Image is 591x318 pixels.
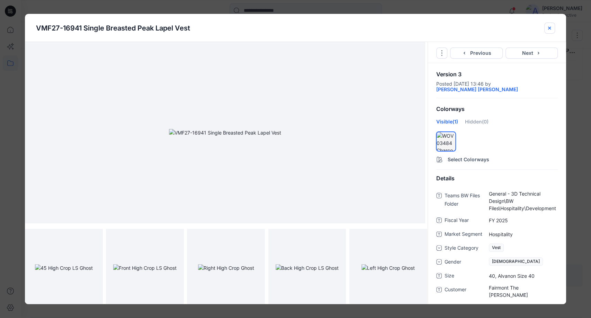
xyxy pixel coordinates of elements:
[276,264,339,272] img: Back High Crop LS Ghost
[428,153,566,164] button: Select Colorways
[445,303,486,312] span: Designer
[489,303,558,311] span: Robert Fajfrowski
[444,133,455,144] div: There must be at least one visible colorway
[445,258,486,267] span: Gender
[436,132,456,151] div: hide/show colorwayWOV03484 Charcoal Windowpane
[445,285,486,299] span: Customer
[445,216,486,226] span: Fiscal Year
[436,48,447,59] button: Options
[489,190,558,212] span: General - 3D Technical Design\BW Files\Hospitality\Development
[445,191,486,212] span: Teams BW Files Folder
[445,230,486,240] span: Market Segment
[489,272,558,280] span: 40, Alvanon Size 40
[113,264,177,272] img: Front High Crop LS Ghost
[445,272,486,281] span: Size
[544,23,555,34] button: close-btn
[489,231,558,238] span: Hospitality
[436,87,518,92] a: [PERSON_NAME] [PERSON_NAME]
[465,118,489,130] div: Hidden (0)
[489,257,543,266] span: [DEMOGRAPHIC_DATA]
[445,244,486,253] span: Style Category
[35,264,93,272] img: 45 High Crop LS Ghost
[489,217,558,224] span: FY 2025
[489,243,504,252] span: Vest
[505,48,558,59] button: Next
[198,264,254,272] img: Right High Crop Ghost
[428,170,566,187] div: Details
[436,81,558,92] div: Posted [DATE] 13:46 by
[36,23,190,33] p: VMF27-16941 Single Breasted Peak Lapel Vest
[169,129,281,136] img: VMF27-16941 Single Breasted Peak Lapel Vest
[450,48,503,59] button: Previous
[428,100,566,118] div: Colorways
[489,284,558,299] span: Fairmont The Queen Elizabeth
[361,264,415,272] img: Left High Crop Ghost
[436,118,458,130] div: Visible (1)
[436,71,558,77] p: Version 3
